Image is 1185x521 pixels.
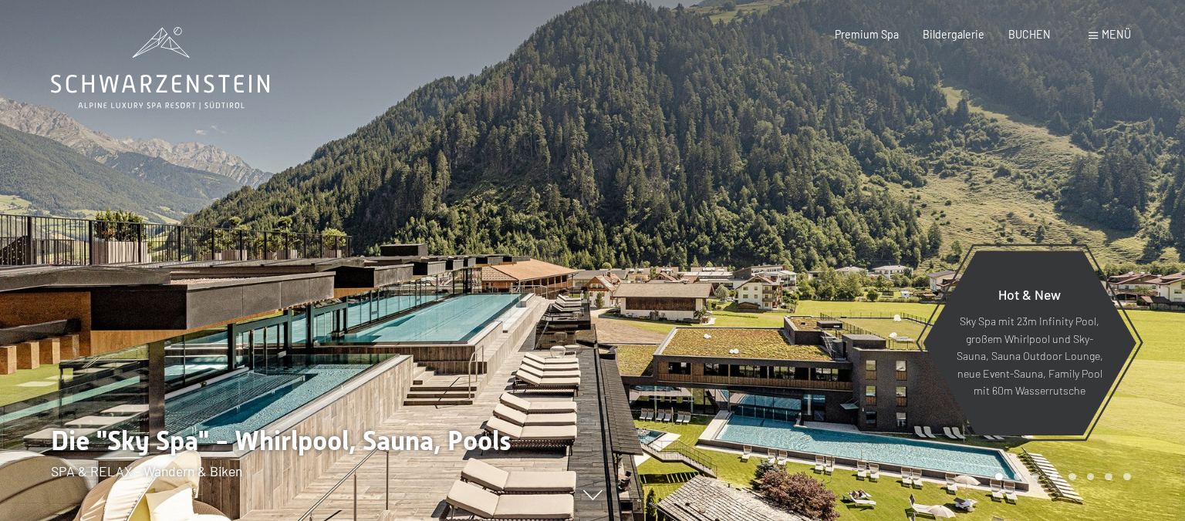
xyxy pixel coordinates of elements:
div: Carousel Page 6 [1087,473,1095,481]
a: BUCHEN [1008,28,1051,41]
a: Bildergalerie [923,28,984,41]
p: Sky Spa mit 23m Infinity Pool, großem Whirlpool und Sky-Sauna, Sauna Outdoor Lounge, neue Event-S... [956,313,1103,400]
div: Carousel Page 3 [1032,473,1040,481]
a: Hot & New Sky Spa mit 23m Infinity Pool, großem Whirlpool und Sky-Sauna, Sauna Outdoor Lounge, ne... [922,250,1137,436]
a: Premium Spa [835,28,899,41]
div: Carousel Page 7 [1105,473,1112,481]
div: Carousel Page 1 (Current Slide) [995,473,1003,481]
span: Hot & New [998,286,1061,303]
div: Carousel Page 5 [1069,473,1076,481]
div: Carousel Page 2 [1014,473,1021,481]
span: Menü [1102,28,1131,41]
div: Carousel Page 4 [1050,473,1058,481]
div: Carousel Page 8 [1123,473,1131,481]
div: Carousel Pagination [990,473,1130,481]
